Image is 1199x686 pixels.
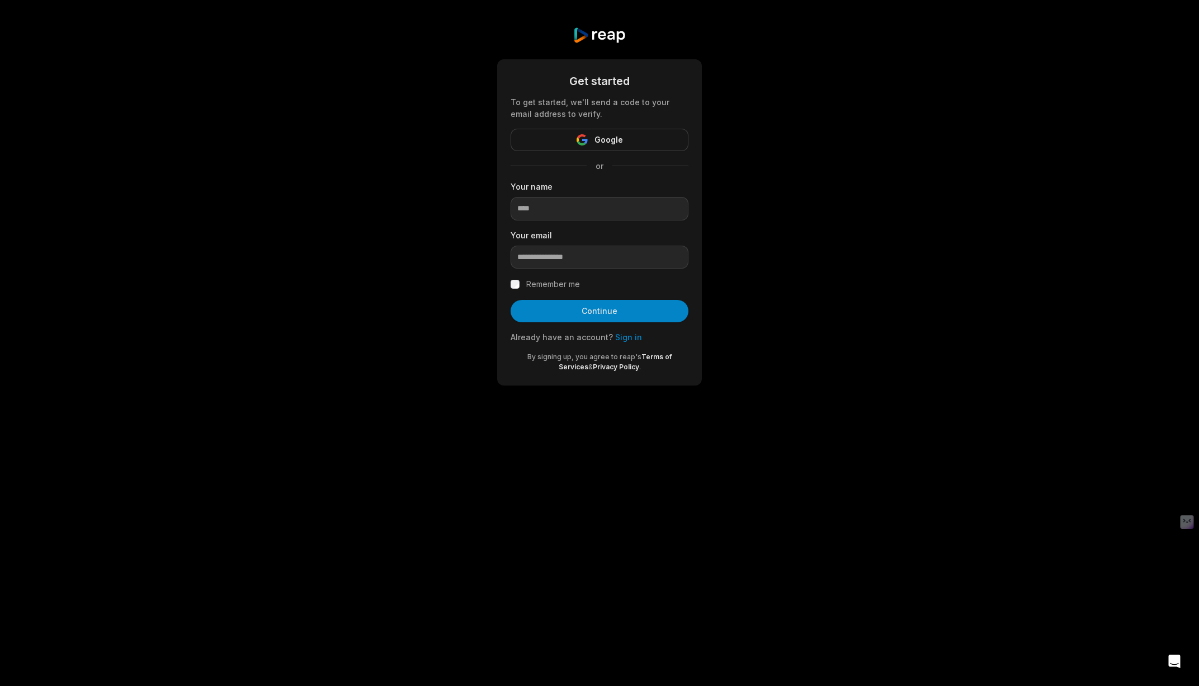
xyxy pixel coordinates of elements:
[511,300,688,322] button: Continue
[594,133,623,147] span: Google
[511,96,688,120] div: To get started, we'll send a code to your email address to verify.
[511,181,688,192] label: Your name
[527,353,641,361] span: By signing up, you agree to reap's
[573,27,626,44] img: reap
[1161,648,1188,675] div: Open Intercom Messenger
[511,229,688,241] label: Your email
[511,332,613,342] span: Already have an account?
[587,160,612,172] span: or
[511,129,688,151] button: Google
[639,363,641,371] span: .
[615,332,642,342] a: Sign in
[588,363,593,371] span: &
[511,73,688,90] div: Get started
[593,363,639,371] a: Privacy Policy
[526,278,580,291] label: Remember me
